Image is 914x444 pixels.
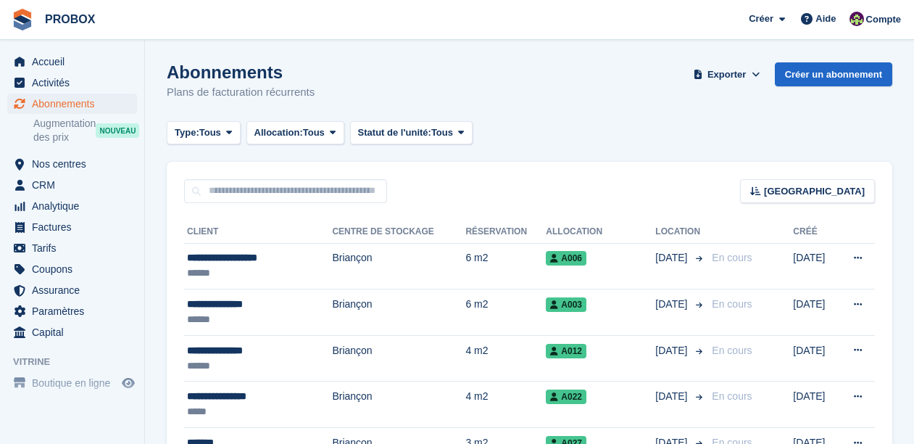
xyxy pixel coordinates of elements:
p: Plans de facturation récurrents [167,84,315,101]
span: CRM [32,175,119,195]
a: menu [7,373,137,393]
a: menu [7,175,137,195]
a: PROBOX [39,7,101,31]
span: Compte [866,12,901,27]
button: Exporter [691,62,763,86]
th: Client [184,221,332,244]
span: Allocation: [254,126,303,140]
a: menu [7,301,137,321]
span: Tarifs [32,238,119,258]
button: Allocation: Tous [246,121,344,145]
a: menu [7,73,137,93]
span: Analytique [32,196,119,216]
span: En cours [712,298,752,310]
a: menu [7,154,137,174]
a: menu [7,238,137,258]
td: Briançon [332,243,465,289]
span: Factures [32,217,119,237]
img: stora-icon-8386f47178a22dfd0bd8f6a31ec36ba5ce8667c1dd55bd0f319d3a0aa187defe.svg [12,9,33,30]
span: Assurance [32,280,119,300]
span: En cours [712,345,752,356]
span: [GEOGRAPHIC_DATA] [764,184,865,199]
td: 4 m2 [465,335,546,382]
span: [DATE] [655,297,690,312]
td: 4 m2 [465,382,546,428]
td: [DATE] [793,289,835,336]
a: Boutique d'aperçu [120,374,137,392]
span: [DATE] [655,389,690,404]
a: menu [7,94,137,114]
span: A003 [546,297,586,312]
td: [DATE] [793,335,835,382]
span: Tous [303,126,325,140]
a: menu [7,259,137,279]
span: Vitrine [13,355,144,369]
td: 6 m2 [465,243,546,289]
span: En cours [712,390,752,402]
span: A012 [546,344,586,358]
span: Nos centres [32,154,119,174]
a: menu [7,280,137,300]
span: A006 [546,251,586,266]
a: menu [7,322,137,342]
span: Créer [749,12,773,26]
span: Paramètres [32,301,119,321]
a: Créer un abonnement [775,62,892,86]
span: Abonnements [32,94,119,114]
h1: Abonnements [167,62,315,82]
span: Tous [199,126,221,140]
a: menu [7,217,137,237]
span: Tous [431,126,453,140]
th: Allocation [546,221,655,244]
span: Coupons [32,259,119,279]
td: [DATE] [793,243,835,289]
th: Location [655,221,706,244]
span: Exporter [707,67,746,82]
td: Briançon [332,335,465,382]
span: Activités [32,73,119,93]
td: Briançon [332,382,465,428]
span: Accueil [32,52,119,72]
button: Statut de l'unité: Tous [350,121,473,145]
span: Statut de l'unité: [358,126,431,140]
td: [DATE] [793,382,835,428]
span: Augmentation des prix [33,117,96,144]
div: NOUVEAU [96,123,139,138]
button: Type: Tous [167,121,241,145]
span: [DATE] [655,250,690,266]
a: menu [7,196,137,216]
span: A022 [546,390,586,404]
a: menu [7,52,137,72]
th: Créé [793,221,835,244]
span: Type: [175,126,199,140]
span: Boutique en ligne [32,373,119,393]
span: Capital [32,322,119,342]
span: Aide [815,12,836,26]
span: En cours [712,252,752,263]
img: Jackson Collins [849,12,864,26]
a: Augmentation des prix NOUVEAU [33,116,137,145]
span: [DATE] [655,343,690,358]
td: 6 m2 [465,289,546,336]
th: Réservation [465,221,546,244]
td: Briançon [332,289,465,336]
th: Centre de stockage [332,221,465,244]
